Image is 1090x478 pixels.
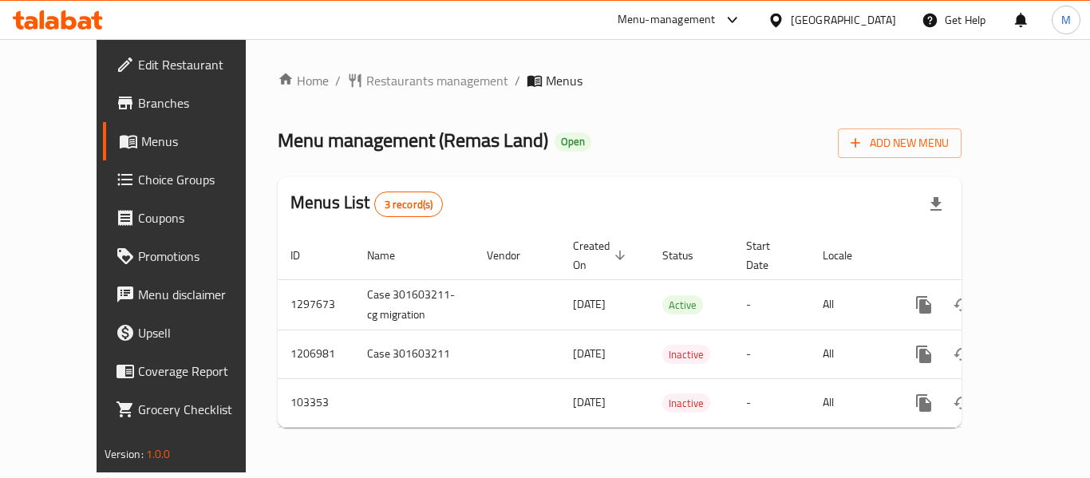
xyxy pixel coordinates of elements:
[138,170,266,189] span: Choice Groups
[515,71,520,90] li: /
[943,286,981,324] button: Change Status
[905,384,943,422] button: more
[573,236,630,275] span: Created On
[278,71,329,90] a: Home
[662,246,714,265] span: Status
[791,11,896,29] div: [GEOGRAPHIC_DATA]
[138,93,266,113] span: Branches
[138,361,266,381] span: Coverage Report
[618,10,716,30] div: Menu-management
[146,444,171,464] span: 1.0.0
[103,390,278,429] a: Grocery Checklist
[103,199,278,237] a: Coupons
[374,192,444,217] div: Total records count
[838,128,962,158] button: Add New Menu
[103,84,278,122] a: Branches
[103,237,278,275] a: Promotions
[278,330,354,378] td: 1206981
[662,296,703,314] span: Active
[892,231,1071,280] th: Actions
[746,236,791,275] span: Start Date
[573,392,606,413] span: [DATE]
[103,45,278,84] a: Edit Restaurant
[103,314,278,352] a: Upsell
[662,295,703,314] div: Active
[138,285,266,304] span: Menu disclaimer
[138,247,266,266] span: Promotions
[905,335,943,373] button: more
[354,279,474,330] td: Case 301603211-cg migration
[366,71,508,90] span: Restaurants management
[278,122,548,158] span: Menu management ( Remas Land )
[810,330,892,378] td: All
[917,185,955,223] div: Export file
[662,346,710,364] span: Inactive
[943,335,981,373] button: Change Status
[1061,11,1071,29] span: M
[103,352,278,390] a: Coverage Report
[278,231,1071,428] table: enhanced table
[555,132,591,152] div: Open
[138,55,266,74] span: Edit Restaurant
[105,444,144,464] span: Version:
[278,71,962,90] nav: breadcrumb
[943,384,981,422] button: Change Status
[103,160,278,199] a: Choice Groups
[367,246,416,265] span: Name
[662,394,710,413] span: Inactive
[733,279,810,330] td: -
[733,378,810,427] td: -
[662,393,710,413] div: Inactive
[278,279,354,330] td: 1297673
[375,197,443,212] span: 3 record(s)
[138,400,266,419] span: Grocery Checklist
[555,135,591,148] span: Open
[546,71,583,90] span: Menus
[823,246,873,265] span: Locale
[141,132,266,151] span: Menus
[103,275,278,314] a: Menu disclaimer
[573,343,606,364] span: [DATE]
[290,246,321,265] span: ID
[138,323,266,342] span: Upsell
[335,71,341,90] li: /
[733,330,810,378] td: -
[851,133,949,153] span: Add New Menu
[487,246,541,265] span: Vendor
[103,122,278,160] a: Menus
[278,378,354,427] td: 103353
[347,71,508,90] a: Restaurants management
[138,208,266,227] span: Coupons
[810,279,892,330] td: All
[905,286,943,324] button: more
[290,191,443,217] h2: Menus List
[573,294,606,314] span: [DATE]
[810,378,892,427] td: All
[354,330,474,378] td: Case 301603211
